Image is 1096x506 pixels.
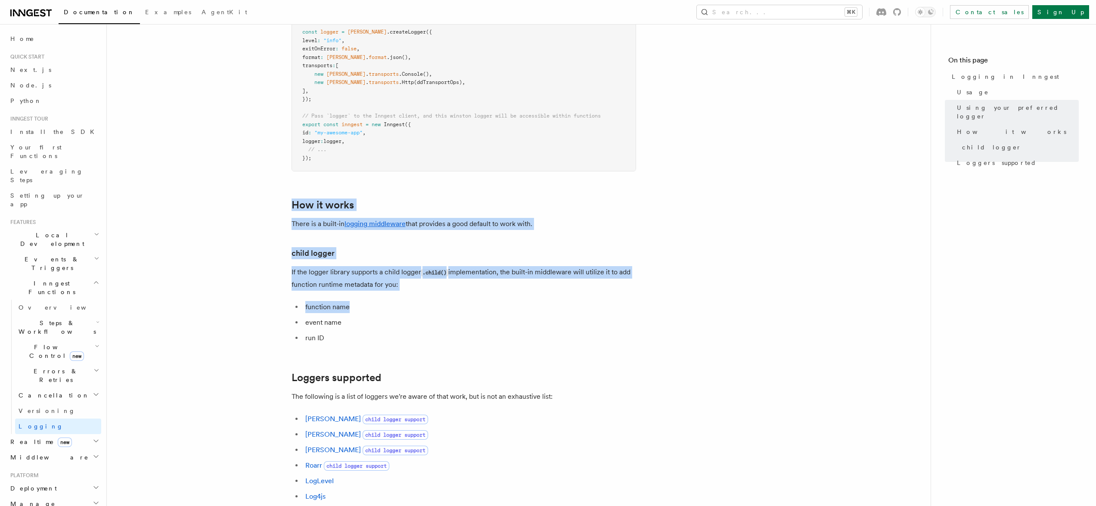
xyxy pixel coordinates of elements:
[64,9,135,16] span: Documentation
[292,266,636,291] p: If the logger library supports a child logger implementation, the built-in middleware will utiliz...
[323,138,342,144] span: logger
[952,72,1059,81] span: Logging in Inngest
[7,450,101,465] button: Middleware
[7,255,94,272] span: Events & Triggers
[402,54,408,60] span: ()
[10,144,62,159] span: Your first Functions
[363,446,428,455] span: child logger support
[308,146,326,152] span: // ...
[302,130,308,136] span: id
[7,251,101,276] button: Events & Triggers
[953,124,1079,140] a: How it works
[953,84,1079,100] a: Usage
[421,269,448,276] code: .child()
[326,79,366,85] span: [PERSON_NAME]
[305,461,322,469] a: Roarr
[320,138,323,144] span: :
[387,29,426,35] span: .createLogger
[7,140,101,164] a: Your first Functions
[399,71,423,77] span: .Console
[305,477,334,485] a: LogLevel
[305,492,326,500] a: Log4js
[7,219,36,226] span: Features
[342,46,357,52] span: false
[140,3,196,23] a: Examples
[342,37,345,43] span: ,
[348,29,387,35] span: [PERSON_NAME]
[7,438,72,446] span: Realtime
[10,82,51,89] span: Node.js
[19,423,63,430] span: Logging
[292,247,335,259] a: child logger
[7,115,48,122] span: Inngest tour
[915,7,936,17] button: Toggle dark mode
[324,461,389,471] span: child logger support
[342,29,345,35] span: =
[15,419,101,434] a: Logging
[302,121,320,127] span: export
[7,53,44,60] span: Quick start
[314,79,323,85] span: new
[326,71,366,77] span: [PERSON_NAME]
[387,54,402,60] span: .json
[342,121,363,127] span: inngest
[957,103,1079,121] span: Using your preferred logger
[948,69,1079,84] a: Logging in Inngest
[303,301,636,313] li: function name
[302,96,311,102] span: });
[15,300,101,315] a: Overview
[292,391,636,403] p: The following is a list of loggers we're aware of that work, but is not an exhaustive list:
[15,339,101,363] button: Flow Controlnew
[10,192,84,208] span: Setting up your app
[953,100,1079,124] a: Using your preferred logger
[957,88,989,96] span: Usage
[408,54,411,60] span: ,
[305,430,361,438] a: [PERSON_NAME]
[845,8,857,16] kbd: ⌘K
[7,300,101,434] div: Inngest Functions
[363,430,428,440] span: child logger support
[962,143,1021,152] span: child logger
[959,140,1079,155] a: child logger
[303,332,636,344] li: run ID
[302,37,317,43] span: level
[7,472,39,479] span: Platform
[302,88,305,94] span: ]
[7,124,101,140] a: Install the SDK
[70,351,84,361] span: new
[145,9,191,16] span: Examples
[948,55,1079,69] h4: On this page
[369,54,387,60] span: format
[302,62,332,68] span: transports
[314,71,323,77] span: new
[10,34,34,43] span: Home
[357,46,360,52] span: ,
[320,54,323,60] span: :
[303,317,636,329] li: event name
[15,315,101,339] button: Steps & Workflows
[292,372,381,384] a: Loggers supported
[366,71,369,77] span: .
[366,54,369,60] span: .
[423,71,429,77] span: ()
[369,79,399,85] span: transports
[15,363,101,388] button: Errors & Retries
[305,446,361,454] a: [PERSON_NAME]
[7,434,101,450] button: Realtimenew
[1032,5,1089,19] a: Sign Up
[7,279,93,296] span: Inngest Functions
[15,319,96,336] span: Steps & Workflows
[7,62,101,78] a: Next.js
[335,46,338,52] span: :
[302,29,317,35] span: const
[7,227,101,251] button: Local Development
[426,29,432,35] span: ({
[7,93,101,109] a: Python
[292,218,636,230] p: There is a built-in that provides a good default to work with.
[302,113,601,119] span: // Pass `logger` to the Inngest client, and this winston logger will be accessible within functions
[366,79,369,85] span: .
[7,231,94,248] span: Local Development
[15,388,101,403] button: Cancellation
[953,155,1079,171] a: Loggers supported
[302,54,320,60] span: format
